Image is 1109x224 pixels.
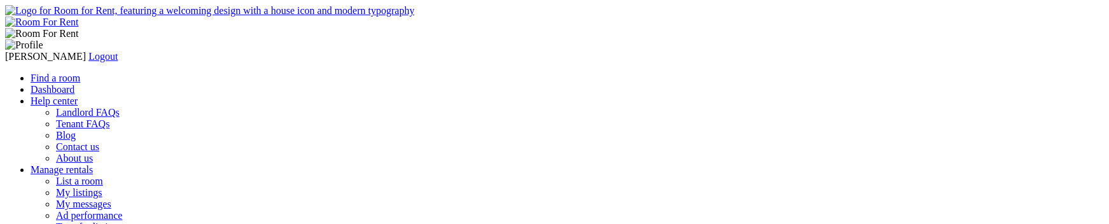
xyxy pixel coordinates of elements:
a: Contact us [56,141,99,152]
img: Logo for Room for Rent, featuring a welcoming design with a house icon and modern typography [5,5,414,17]
img: Profile [5,39,43,51]
a: Landlord FAQs [56,107,120,118]
a: My listings [56,187,102,198]
a: Dashboard [31,84,74,95]
a: List a room [56,176,103,186]
a: About us [56,153,93,164]
a: Help center [31,95,78,106]
a: Logout [88,51,118,62]
img: Room For Rent [5,17,79,28]
a: Find a room [31,73,80,83]
span: [PERSON_NAME] [5,51,86,62]
a: Blog [56,130,76,141]
a: Ad performance [56,210,122,221]
a: Manage rentals [31,164,93,175]
a: My messages [56,199,111,209]
img: Room For Rent [5,28,79,39]
a: Tenant FAQs [56,118,109,129]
